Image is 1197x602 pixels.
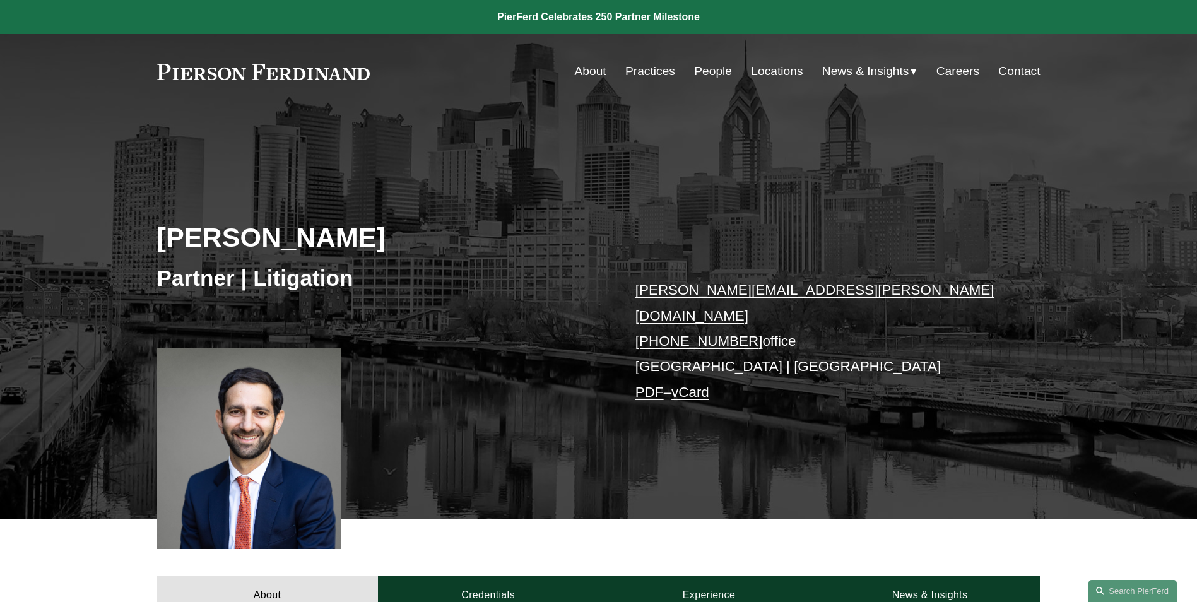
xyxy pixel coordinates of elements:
[157,264,599,292] h3: Partner | Litigation
[822,61,909,83] span: News & Insights
[998,59,1040,83] a: Contact
[751,59,803,83] a: Locations
[575,59,606,83] a: About
[625,59,675,83] a: Practices
[635,278,1003,405] p: office [GEOGRAPHIC_DATA] | [GEOGRAPHIC_DATA] –
[635,384,664,400] a: PDF
[694,59,732,83] a: People
[157,221,599,254] h2: [PERSON_NAME]
[671,384,709,400] a: vCard
[635,333,763,349] a: [PHONE_NUMBER]
[635,282,994,323] a: [PERSON_NAME][EMAIL_ADDRESS][PERSON_NAME][DOMAIN_NAME]
[822,59,917,83] a: folder dropdown
[936,59,979,83] a: Careers
[1088,580,1177,602] a: Search this site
